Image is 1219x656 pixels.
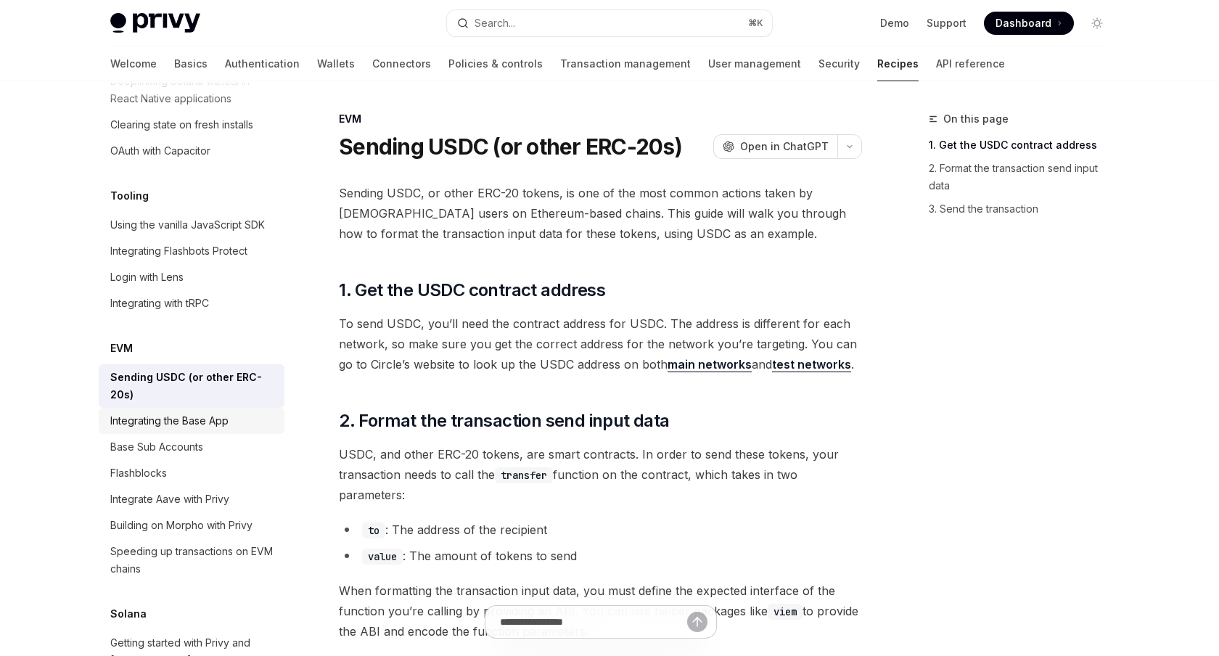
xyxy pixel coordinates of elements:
[99,290,284,316] a: Integrating with tRPC
[99,212,284,238] a: Using the vanilla JavaScript SDK
[687,612,707,632] button: Send message
[110,187,149,205] h5: Tooling
[99,512,284,538] a: Building on Morpho with Privy
[317,46,355,81] a: Wallets
[110,369,276,403] div: Sending USDC (or other ERC-20s)
[99,408,284,434] a: Integrating the Base App
[495,467,553,483] code: transfer
[99,138,284,164] a: OAuth with Capacitor
[818,46,860,81] a: Security
[110,517,253,534] div: Building on Morpho with Privy
[110,242,247,260] div: Integrating Flashbots Protect
[880,16,909,30] a: Demo
[99,238,284,264] a: Integrating Flashbots Protect
[110,543,276,578] div: Speeding up transactions on EVM chains
[110,13,200,33] img: light logo
[99,460,284,486] a: Flashblocks
[362,522,385,538] code: to
[99,538,284,582] a: Speeding up transactions on EVM chains
[936,46,1005,81] a: API reference
[110,464,167,482] div: Flashblocks
[929,134,1120,157] a: 1. Get the USDC contract address
[110,340,133,357] h5: EVM
[174,46,208,81] a: Basics
[110,268,184,286] div: Login with Lens
[748,17,763,29] span: ⌘ K
[740,139,829,154] span: Open in ChatGPT
[929,157,1120,197] a: 2. Format the transaction send input data
[1085,12,1109,35] button: Toggle dark mode
[996,16,1051,30] span: Dashboard
[110,438,203,456] div: Base Sub Accounts
[99,264,284,290] a: Login with Lens
[927,16,966,30] a: Support
[713,134,837,159] button: Open in ChatGPT
[339,313,862,374] span: To send USDC, you’ll need the contract address for USDC. The address is different for each networ...
[110,216,265,234] div: Using the vanilla JavaScript SDK
[668,357,752,372] a: main networks
[339,409,669,432] span: 2. Format the transaction send input data
[339,546,862,566] li: : The amount of tokens to send
[225,46,300,81] a: Authentication
[339,444,862,505] span: USDC, and other ERC-20 tokens, are smart contracts. In order to send these tokens, your transacti...
[339,134,682,160] h1: Sending USDC (or other ERC-20s)
[110,116,253,134] div: Clearing state on fresh installs
[339,279,605,302] span: 1. Get the USDC contract address
[447,10,772,36] button: Open search
[99,434,284,460] a: Base Sub Accounts
[110,491,229,508] div: Integrate Aave with Privy
[110,605,147,623] h5: Solana
[99,112,284,138] a: Clearing state on fresh installs
[99,486,284,512] a: Integrate Aave with Privy
[943,110,1009,128] span: On this page
[362,549,403,565] code: value
[448,46,543,81] a: Policies & controls
[929,197,1120,221] a: 3. Send the transaction
[708,46,801,81] a: User management
[877,46,919,81] a: Recipes
[339,581,862,641] span: When formatting the transaction input data, you must define the expected interface of the functio...
[110,295,209,312] div: Integrating with tRPC
[110,46,157,81] a: Welcome
[984,12,1074,35] a: Dashboard
[110,412,229,430] div: Integrating the Base App
[560,46,691,81] a: Transaction management
[339,520,862,540] li: : The address of the recipient
[500,606,687,638] input: Ask a question...
[99,364,284,408] a: Sending USDC (or other ERC-20s)
[372,46,431,81] a: Connectors
[339,112,862,126] div: EVM
[110,142,210,160] div: OAuth with Capacitor
[475,15,515,32] div: Search...
[339,183,862,244] span: Sending USDC, or other ERC-20 tokens, is one of the most common actions taken by [DEMOGRAPHIC_DAT...
[772,357,851,372] a: test networks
